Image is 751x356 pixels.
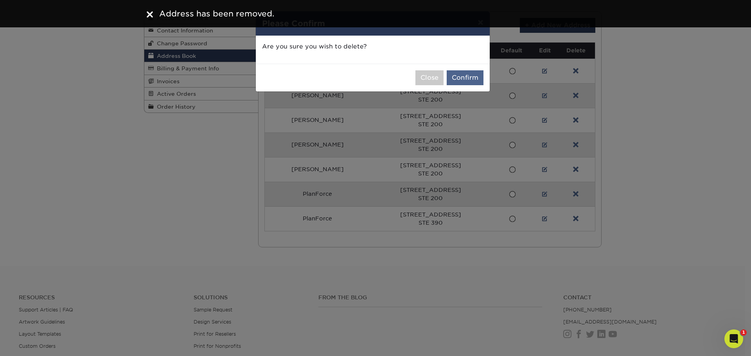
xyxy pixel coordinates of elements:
img: close [147,11,153,18]
span: Address has been removed. [159,9,274,18]
iframe: Intercom live chat [724,329,743,348]
button: Confirm [447,70,483,85]
button: Close [415,70,444,85]
p: Are you sure you wish to delete? [262,42,483,51]
span: 1 [740,329,747,336]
